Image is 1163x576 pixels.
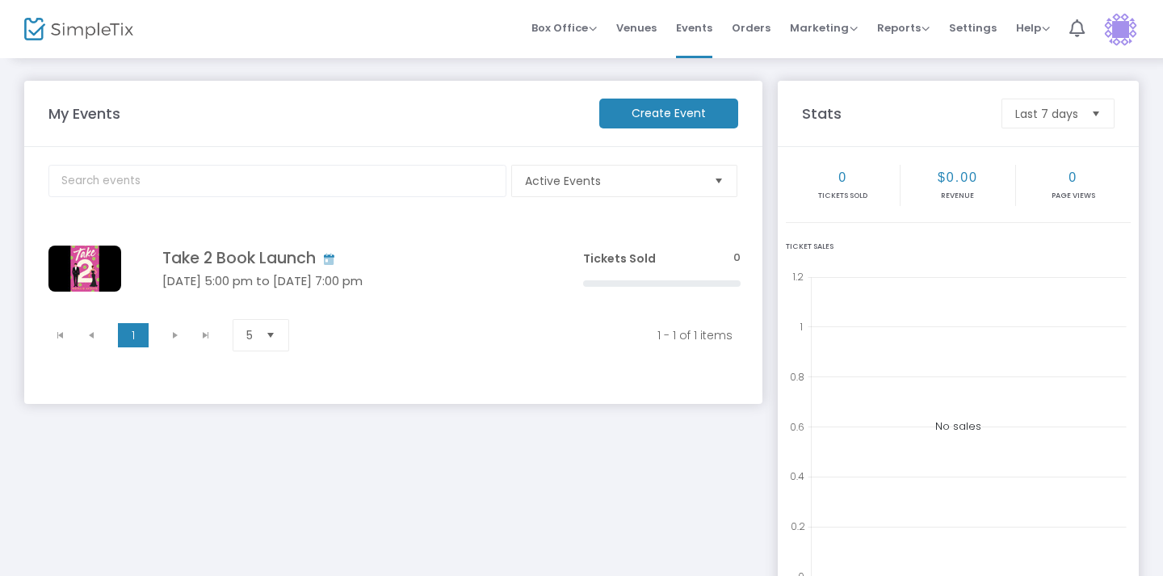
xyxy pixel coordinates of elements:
span: Orders [732,7,770,48]
h2: $0.00 [902,170,1013,185]
h2: 0 [1018,170,1129,185]
div: Ticket Sales [786,242,1131,253]
span: Active Events [525,173,701,189]
input: Search events [48,165,506,197]
div: Data table [39,225,750,312]
h4: Take 2 Book Launch [162,249,535,267]
p: Tickets sold [787,191,898,202]
p: Revenue [902,191,1013,202]
span: Page 1 [118,323,149,347]
button: Select [1085,99,1107,128]
img: Take2Cover.jpg [48,246,121,292]
span: Box Office [531,20,597,36]
kendo-pager-info: 1 - 1 of 1 items [318,327,733,343]
span: Events [676,7,712,48]
span: Reports [877,20,930,36]
button: Select [707,166,730,196]
span: Marketing [790,20,858,36]
button: Select [259,320,282,351]
h2: 0 [787,170,898,185]
span: Venues [616,7,657,48]
span: 0 [733,250,741,266]
m-button: Create Event [599,99,738,128]
span: Last 7 days [1015,106,1078,122]
m-panel-title: My Events [40,103,591,124]
span: Tickets Sold [583,250,656,267]
m-panel-title: Stats [794,103,993,124]
h5: [DATE] 5:00 pm to [DATE] 7:00 pm [162,274,535,288]
span: Settings [949,7,997,48]
span: Help [1016,20,1050,36]
p: Page Views [1018,191,1129,202]
span: 5 [246,327,253,343]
